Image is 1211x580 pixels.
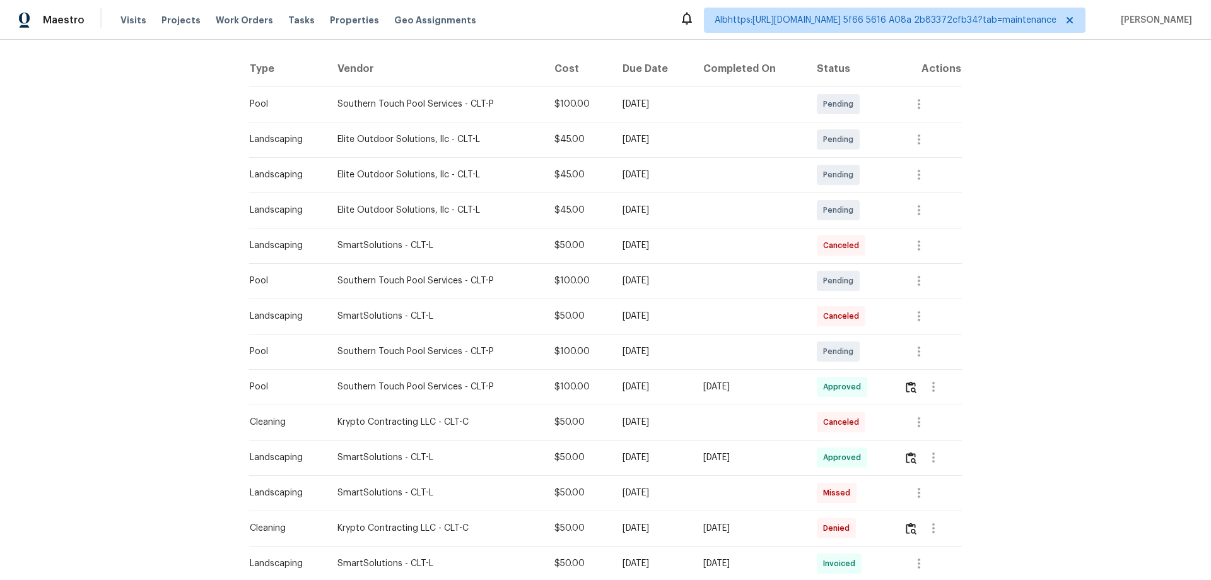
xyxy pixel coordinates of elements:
div: Pool [250,98,317,110]
span: Pending [823,275,858,287]
span: Canceled [823,416,864,429]
div: [DATE] [623,275,683,287]
div: $50.00 [554,416,602,429]
div: Cleaning [250,522,317,535]
th: Type [249,51,327,86]
span: Pending [823,98,858,110]
span: Denied [823,522,855,535]
th: Due Date [612,51,693,86]
div: $100.00 [554,381,602,393]
span: Approved [823,381,866,393]
div: SmartSolutions - CLT-L [337,451,534,464]
div: Elite Outdoor Solutions, llc - CLT-L [337,204,534,216]
div: [DATE] [623,416,683,429]
div: Southern Touch Pool Services - CLT-P [337,381,534,393]
div: Landscaping [250,169,317,181]
div: [DATE] [703,381,797,393]
div: Pool [250,275,317,287]
div: Pool [250,345,317,358]
div: Krypto Contracting LLC - CLT-C [337,522,534,535]
div: Cleaning [250,416,317,429]
div: [DATE] [623,310,683,323]
span: Work Orders [216,14,273,27]
div: SmartSolutions - CLT-L [337,310,534,323]
div: $50.00 [554,310,602,323]
div: [DATE] [703,522,797,535]
div: [DATE] [623,381,683,393]
span: Albhttps:[URL][DOMAIN_NAME] 5f66 5616 A08a 2b83372cfb34?tab=maintenance [715,14,1056,27]
div: Pool [250,381,317,393]
th: Actions [894,51,962,86]
div: [DATE] [623,204,683,216]
th: Cost [544,51,612,86]
div: $50.00 [554,451,602,464]
div: SmartSolutions - CLT-L [337,557,534,570]
img: Review Icon [906,381,916,393]
span: [PERSON_NAME] [1116,14,1192,27]
span: Visits [120,14,146,27]
div: [DATE] [623,487,683,499]
div: [DATE] [623,522,683,535]
span: Missed [823,487,855,499]
span: Properties [330,14,379,27]
th: Vendor [327,51,544,86]
div: $50.00 [554,487,602,499]
div: [DATE] [623,451,683,464]
span: Projects [161,14,201,27]
img: Review Icon [906,523,916,535]
div: Landscaping [250,451,317,464]
button: Review Icon [904,513,918,543]
span: Pending [823,345,858,358]
div: Krypto Contracting LLC - CLT-C [337,416,534,429]
span: Canceled [823,239,864,252]
div: $100.00 [554,98,602,110]
div: $45.00 [554,133,602,146]
div: [DATE] [623,239,683,252]
div: [DATE] [623,98,683,110]
span: Invoiced [823,557,860,570]
div: $45.00 [554,169,602,181]
div: SmartSolutions - CLT-L [337,239,534,252]
div: $50.00 [554,557,602,570]
span: Pending [823,204,858,216]
button: Review Icon [904,372,918,402]
th: Completed On [693,51,807,86]
div: Landscaping [250,239,317,252]
div: Landscaping [250,487,317,499]
span: Geo Assignments [394,14,476,27]
div: Elite Outdoor Solutions, llc - CLT-L [337,133,534,146]
div: $100.00 [554,345,602,358]
div: [DATE] [703,451,797,464]
div: [DATE] [623,169,683,181]
span: Pending [823,169,858,181]
div: Southern Touch Pool Services - CLT-P [337,275,534,287]
div: [DATE] [623,133,683,146]
div: SmartSolutions - CLT-L [337,487,534,499]
div: Southern Touch Pool Services - CLT-P [337,345,534,358]
div: Landscaping [250,133,317,146]
th: Status [807,51,894,86]
div: [DATE] [623,345,683,358]
div: $100.00 [554,275,602,287]
div: Landscaping [250,204,317,216]
div: Landscaping [250,557,317,570]
span: Pending [823,133,858,146]
div: [DATE] [623,557,683,570]
span: Maestro [43,14,85,27]
div: $45.00 [554,204,602,216]
div: [DATE] [703,557,797,570]
div: Elite Outdoor Solutions, llc - CLT-L [337,169,534,181]
span: Tasks [288,16,315,25]
img: Review Icon [906,452,916,464]
span: Canceled [823,310,864,323]
div: $50.00 [554,522,602,535]
div: $50.00 [554,239,602,252]
div: Landscaping [250,310,317,323]
span: Approved [823,451,866,464]
div: Southern Touch Pool Services - CLT-P [337,98,534,110]
button: Review Icon [904,442,918,473]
